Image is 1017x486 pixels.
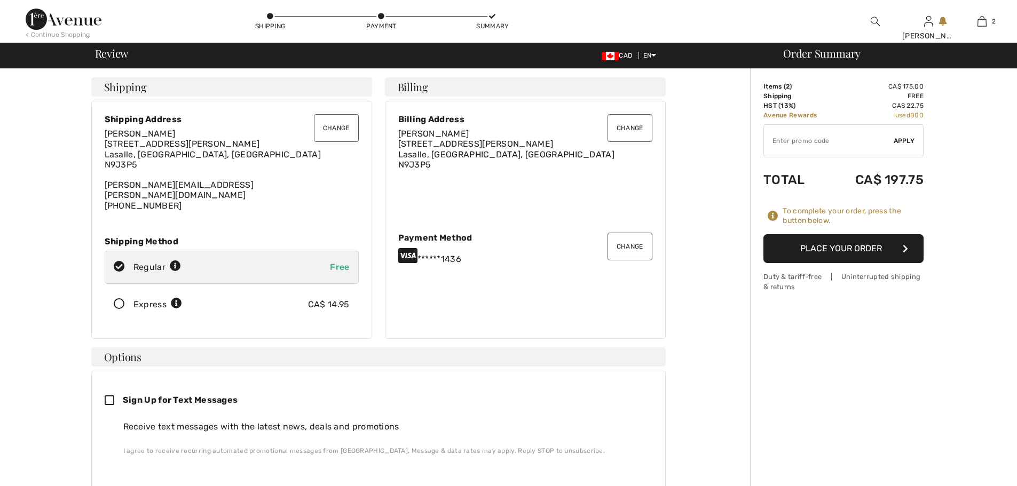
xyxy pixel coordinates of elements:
div: Duty & tariff-free | Uninterrupted shipping & returns [763,272,924,292]
td: Total [763,162,834,198]
span: Shipping [104,82,147,92]
img: My Info [924,15,933,28]
div: Summary [476,21,508,31]
button: Place Your Order [763,234,924,263]
div: Payment Method [398,233,652,243]
td: CA$ 175.00 [834,82,924,91]
span: 2 [992,17,996,26]
div: Regular [133,261,181,274]
td: Avenue Rewards [763,110,834,120]
button: Change [314,114,359,142]
span: Review [95,48,129,59]
h4: Options [91,347,666,367]
span: Sign Up for Text Messages [123,395,238,405]
td: CA$ 22.75 [834,101,924,110]
button: Change [608,114,652,142]
a: 2 [956,15,1008,28]
td: Shipping [763,91,834,101]
td: HST (13%) [763,101,834,110]
div: Shipping Address [105,114,359,124]
button: Change [608,233,652,260]
div: Order Summary [770,48,1011,59]
span: [PERSON_NAME] [398,129,469,139]
span: [STREET_ADDRESS][PERSON_NAME] Lasalle, [GEOGRAPHIC_DATA], [GEOGRAPHIC_DATA] N9J3P5 [105,139,321,169]
span: [STREET_ADDRESS][PERSON_NAME] Lasalle, [GEOGRAPHIC_DATA], [GEOGRAPHIC_DATA] N9J3P5 [398,139,615,169]
span: [PERSON_NAME] [105,129,176,139]
div: [PERSON_NAME][EMAIL_ADDRESS][PERSON_NAME][DOMAIN_NAME] [PHONE_NUMBER] [105,129,359,211]
td: Items ( ) [763,82,834,91]
span: CAD [602,52,636,59]
a: Sign In [924,16,933,26]
img: Canadian Dollar [602,52,619,60]
div: Express [133,298,182,311]
div: Billing Address [398,114,652,124]
span: Billing [398,82,428,92]
td: used [834,110,924,120]
div: Shipping [254,21,286,31]
td: CA$ 197.75 [834,162,924,198]
div: Receive text messages with the latest news, deals and promotions [123,420,644,433]
span: Free [330,262,349,272]
img: search the website [871,15,880,28]
div: [PERSON_NAME] [902,30,955,42]
td: Free [834,91,924,101]
span: EN [643,52,657,59]
span: 2 [786,83,790,90]
div: CA$ 14.95 [308,298,350,311]
img: 1ère Avenue [26,9,101,30]
div: I agree to receive recurring automated promotional messages from [GEOGRAPHIC_DATA]. Message & dat... [123,446,644,456]
div: Shipping Method [105,236,359,246]
span: Apply [894,136,915,146]
div: < Continue Shopping [26,30,90,39]
span: 800 [910,111,924,119]
input: Promo code [764,125,894,157]
img: My Bag [977,15,987,28]
div: To complete your order, press the button below. [783,206,924,226]
div: Payment [365,21,397,31]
